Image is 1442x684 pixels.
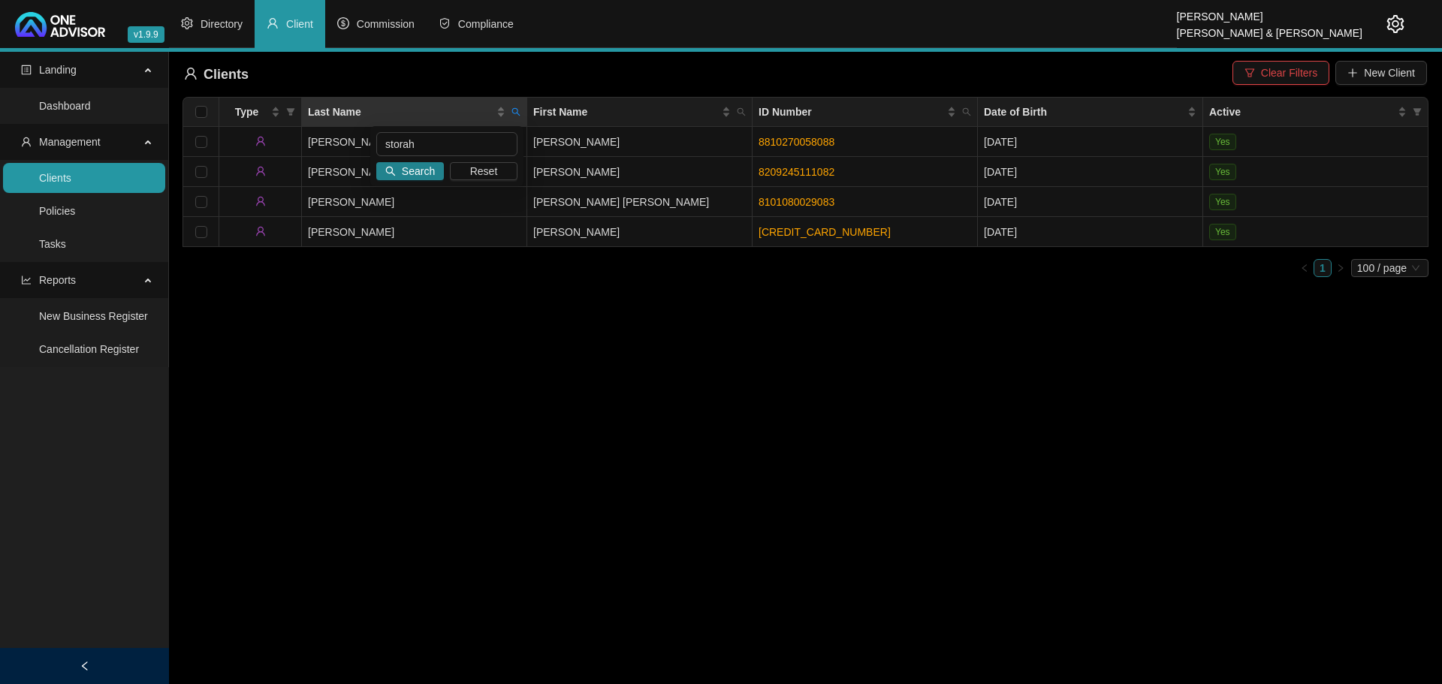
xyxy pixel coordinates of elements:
[962,107,971,116] span: search
[1296,259,1314,277] button: left
[1332,259,1350,277] li: Next Page
[286,18,313,30] span: Client
[80,661,90,671] span: left
[39,310,148,322] a: New Business Register
[302,127,527,157] td: [PERSON_NAME]
[255,196,266,206] span: user
[21,65,32,75] span: profile
[527,217,753,247] td: [PERSON_NAME]
[511,107,520,116] span: search
[508,101,523,123] span: search
[458,18,514,30] span: Compliance
[1351,259,1428,277] div: Page Size
[753,98,978,127] th: ID Number
[533,104,719,120] span: First Name
[286,107,295,116] span: filter
[1364,65,1415,81] span: New Client
[39,172,71,184] a: Clients
[1314,260,1331,276] a: 1
[527,98,753,127] th: First Name
[1314,259,1332,277] li: 1
[759,196,834,208] a: 8101080029083
[184,67,198,80] span: user
[1209,164,1236,180] span: Yes
[39,64,77,76] span: Landing
[376,162,444,180] button: Search
[737,107,746,116] span: search
[527,157,753,187] td: [PERSON_NAME]
[450,162,517,180] button: Reset
[255,136,266,146] span: user
[759,104,944,120] span: ID Number
[201,18,243,30] span: Directory
[759,166,834,178] a: 8209245111082
[302,187,527,217] td: [PERSON_NAME]
[39,136,101,148] span: Management
[21,137,32,147] span: user
[1177,20,1362,37] div: [PERSON_NAME] & [PERSON_NAME]
[302,217,527,247] td: [PERSON_NAME]
[39,274,76,286] span: Reports
[978,217,1203,247] td: [DATE]
[1413,107,1422,116] span: filter
[959,101,974,123] span: search
[759,226,891,238] a: [CREDIT_CARD_NUMBER]
[181,17,193,29] span: setting
[1203,98,1428,127] th: Active
[984,104,1184,120] span: Date of Birth
[1209,104,1395,120] span: Active
[1209,134,1236,150] span: Yes
[439,17,451,29] span: safety
[1386,15,1404,33] span: setting
[376,132,517,156] input: Search Last Name
[978,98,1203,127] th: Date of Birth
[1336,264,1345,273] span: right
[302,157,527,187] td: [PERSON_NAME]
[978,187,1203,217] td: [DATE]
[283,101,298,123] span: filter
[302,98,527,127] th: Last Name
[1232,61,1329,85] button: Clear Filters
[15,12,105,37] img: 2df55531c6924b55f21c4cf5d4484680-logo-light.svg
[978,157,1203,187] td: [DATE]
[978,127,1203,157] td: [DATE]
[255,226,266,237] span: user
[1335,61,1427,85] button: New Client
[1300,264,1309,273] span: left
[1347,68,1358,78] span: plus
[21,275,32,285] span: line-chart
[1244,68,1255,78] span: filter
[385,166,396,176] span: search
[759,136,834,148] a: 8810270058088
[219,98,302,127] th: Type
[128,26,164,43] span: v1.9.9
[1209,224,1236,240] span: Yes
[357,18,415,30] span: Commission
[1261,65,1317,81] span: Clear Filters
[1177,4,1362,20] div: [PERSON_NAME]
[39,238,66,250] a: Tasks
[1296,259,1314,277] li: Previous Page
[1410,101,1425,123] span: filter
[225,104,268,120] span: Type
[39,100,91,112] a: Dashboard
[308,104,493,120] span: Last Name
[527,187,753,217] td: [PERSON_NAME] [PERSON_NAME]
[1332,259,1350,277] button: right
[734,101,749,123] span: search
[470,163,498,179] span: Reset
[337,17,349,29] span: dollar
[1209,194,1236,210] span: Yes
[267,17,279,29] span: user
[402,163,435,179] span: Search
[39,205,75,217] a: Policies
[527,127,753,157] td: [PERSON_NAME]
[255,166,266,176] span: user
[204,67,249,82] span: Clients
[39,343,139,355] a: Cancellation Register
[1357,260,1422,276] span: 100 / page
